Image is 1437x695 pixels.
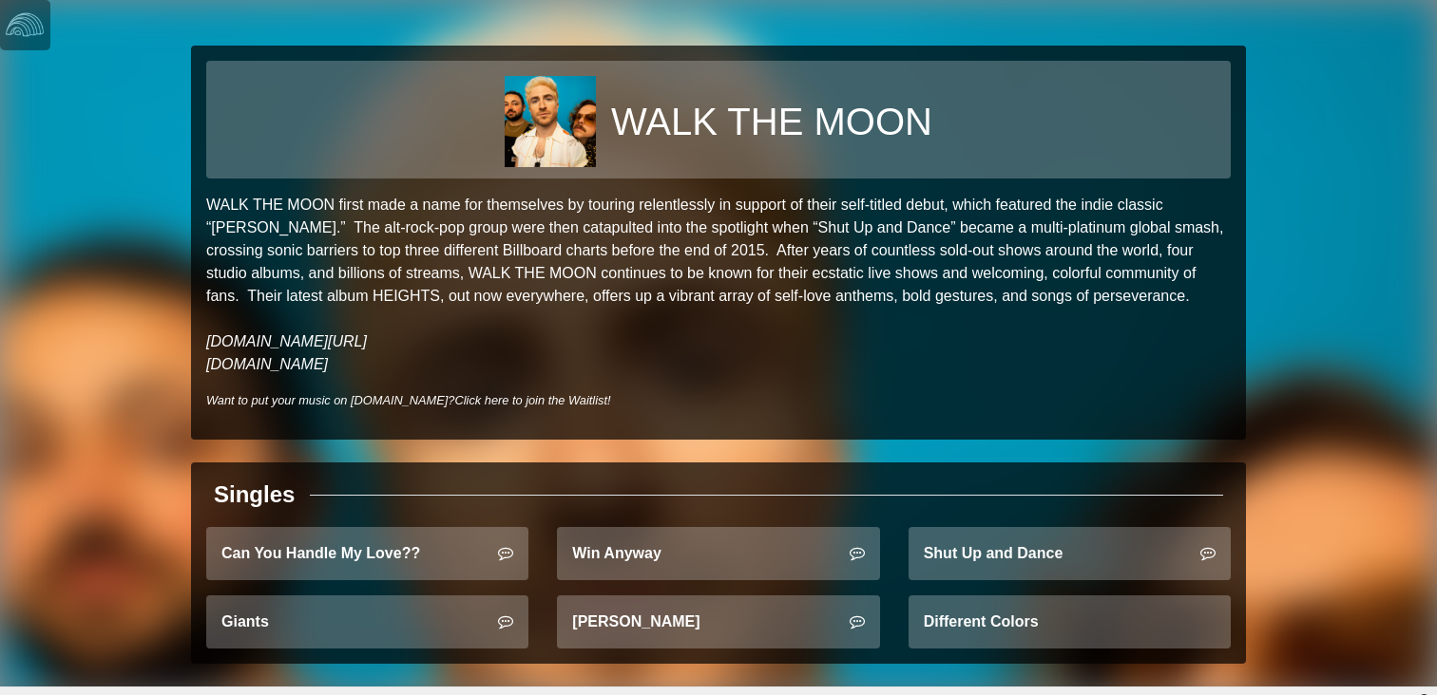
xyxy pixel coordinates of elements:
[206,595,528,648] a: Giants
[6,6,44,44] img: logo-white-4c48a5e4bebecaebe01ca5a9d34031cfd3d4ef9ae749242e8c4bf12ef99f53e8.png
[909,527,1231,580] a: Shut Up and Dance
[611,99,932,144] h1: WALK THE MOON
[206,527,528,580] a: Can You Handle My Love??
[454,393,610,407] a: Click here to join the Waitlist!
[206,393,611,407] i: Want to put your music on [DOMAIN_NAME]?
[557,527,879,580] a: Win Anyway
[206,356,328,372] a: [DOMAIN_NAME]
[206,194,1231,376] p: WALK THE MOON first made a name for themselves by touring relentlessly in support of their self-t...
[909,595,1231,648] a: Different Colors
[206,333,367,349] a: [DOMAIN_NAME][URL]
[505,76,596,167] img: 338b1fbd381984b11e422ecb6bdac12289548b1f83705eb59faa29187b674643.jpg
[557,595,879,648] a: [PERSON_NAME]
[214,478,295,512] div: Singles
